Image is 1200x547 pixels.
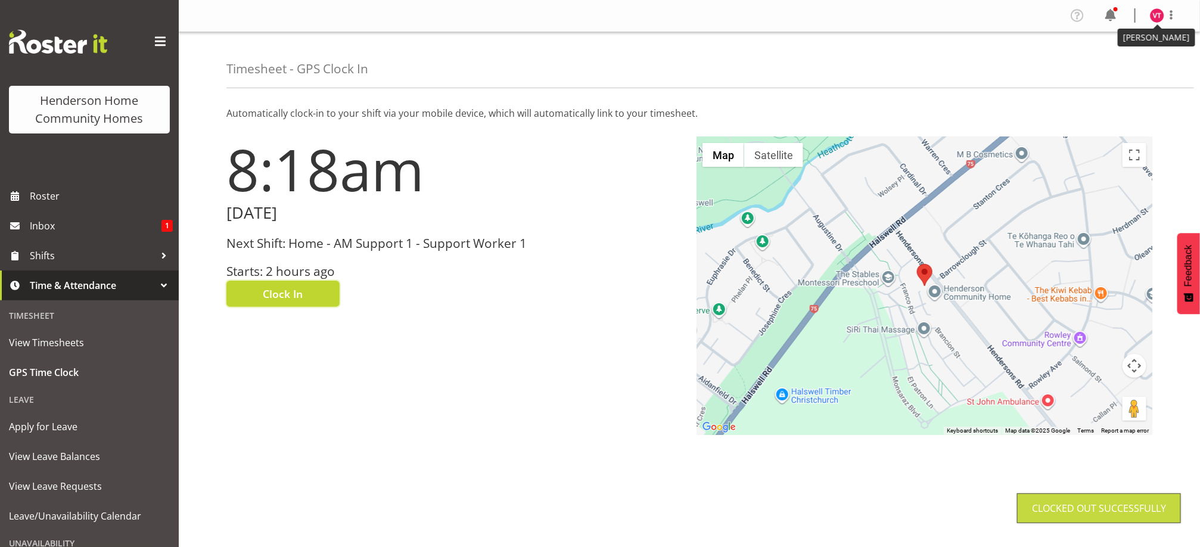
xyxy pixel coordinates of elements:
[1123,354,1146,378] button: Map camera controls
[9,477,170,495] span: View Leave Requests
[3,471,176,501] a: View Leave Requests
[21,92,158,128] div: Henderson Home Community Homes
[9,30,107,54] img: Rosterit website logo
[1123,143,1146,167] button: Toggle fullscreen view
[161,220,173,232] span: 1
[9,334,170,352] span: View Timesheets
[3,442,176,471] a: View Leave Balances
[226,137,682,201] h1: 8:18am
[226,265,682,278] h3: Starts: 2 hours ago
[700,419,739,435] a: Open this area in Google Maps (opens a new window)
[3,412,176,442] a: Apply for Leave
[700,419,739,435] img: Google
[1150,8,1164,23] img: vanessa-thornley8527.jpg
[9,363,170,381] span: GPS Time Clock
[3,501,176,531] a: Leave/Unavailability Calendar
[9,447,170,465] span: View Leave Balances
[3,358,176,387] a: GPS Time Clock
[226,237,682,250] h3: Next Shift: Home - AM Support 1 - Support Worker 1
[9,507,170,525] span: Leave/Unavailability Calendar
[744,143,803,167] button: Show satellite imagery
[1123,397,1146,421] button: Drag Pegman onto the map to open Street View
[226,106,1152,120] p: Automatically clock-in to your shift via your mobile device, which will automatically link to you...
[3,328,176,358] a: View Timesheets
[30,187,173,205] span: Roster
[30,247,155,265] span: Shifts
[1101,427,1149,434] a: Report a map error
[263,286,303,302] span: Clock In
[1177,233,1200,314] button: Feedback - Show survey
[226,204,682,222] h2: [DATE]
[226,281,340,307] button: Clock In
[3,387,176,412] div: Leave
[226,62,368,76] h4: Timesheet - GPS Clock In
[30,217,161,235] span: Inbox
[1005,427,1070,434] span: Map data ©2025 Google
[1183,245,1194,287] span: Feedback
[1032,501,1166,515] div: Clocked out Successfully
[702,143,744,167] button: Show street map
[3,303,176,328] div: Timesheet
[947,427,998,435] button: Keyboard shortcuts
[9,418,170,436] span: Apply for Leave
[1077,427,1094,434] a: Terms (opens in new tab)
[30,276,155,294] span: Time & Attendance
